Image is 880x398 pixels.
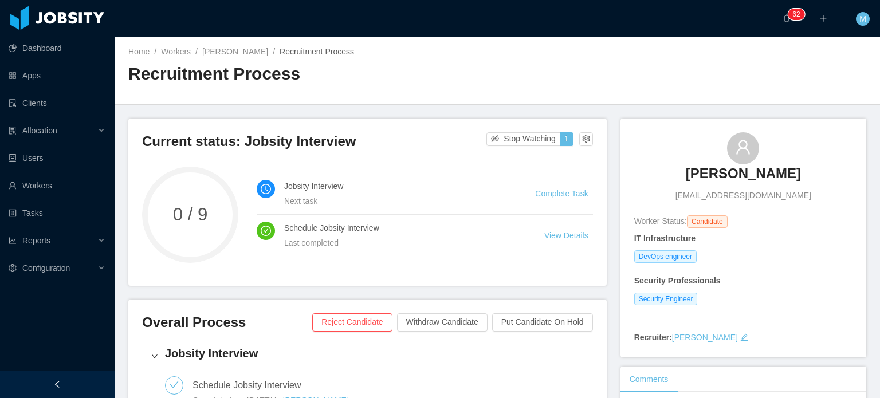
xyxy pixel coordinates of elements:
span: DevOps engineer [634,250,697,263]
i: icon: check [170,380,179,389]
i: icon: bell [783,14,791,22]
div: Schedule Jobsity Interview [192,376,310,395]
a: Home [128,47,150,56]
a: Workers [161,47,191,56]
i: icon: solution [9,127,17,135]
span: Reports [22,236,50,245]
button: Put Candidate On Hold [492,313,593,332]
h3: Overall Process [142,313,312,332]
i: icon: plus [819,14,827,22]
i: icon: edit [740,333,748,341]
div: Next task [284,195,508,207]
h2: Recruitment Process [128,62,497,86]
p: 2 [796,9,800,20]
i: icon: user [735,139,751,155]
i: icon: setting [9,264,17,272]
span: Security Engineer [634,293,698,305]
a: [PERSON_NAME] [686,164,801,190]
a: icon: profileTasks [9,202,105,224]
a: View Details [544,231,588,240]
a: icon: pie-chartDashboard [9,37,105,60]
a: [PERSON_NAME] [202,47,268,56]
i: icon: line-chart [9,237,17,245]
span: Configuration [22,263,70,273]
p: 6 [792,9,796,20]
div: icon: rightJobsity Interview [142,338,593,374]
span: Recruitment Process [280,47,354,56]
strong: IT Infrastructure [634,234,696,243]
a: [PERSON_NAME] [672,333,738,342]
span: 0 / 9 [142,206,238,223]
span: Candidate [687,215,728,228]
button: Reject Candidate [312,313,392,332]
div: Last completed [284,237,517,249]
span: Worker Status: [634,216,687,226]
div: Comments [620,367,678,392]
a: icon: appstoreApps [9,64,105,87]
span: / [273,47,275,56]
i: icon: check-circle [261,226,271,236]
i: icon: right [151,353,158,360]
button: Withdraw Candidate [397,313,488,332]
button: icon: setting [579,132,593,146]
i: icon: clock-circle [261,184,271,194]
a: icon: userWorkers [9,174,105,197]
strong: Recruiter: [634,333,672,342]
sup: 62 [788,9,804,20]
h4: Jobsity Interview [284,180,508,192]
span: [EMAIL_ADDRESS][DOMAIN_NAME] [675,190,811,202]
span: / [154,47,156,56]
h4: Jobsity Interview [165,345,584,361]
span: / [195,47,198,56]
h4: Schedule Jobsity Interview [284,222,517,234]
a: Complete Task [535,189,588,198]
h3: Current status: Jobsity Interview [142,132,486,151]
strong: Security Professionals [634,276,721,285]
span: Allocation [22,126,57,135]
button: icon: eye-invisibleStop Watching [486,132,560,146]
span: M [859,12,866,26]
h3: [PERSON_NAME] [686,164,801,183]
a: icon: robotUsers [9,147,105,170]
a: icon: auditClients [9,92,105,115]
button: 1 [560,132,573,146]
